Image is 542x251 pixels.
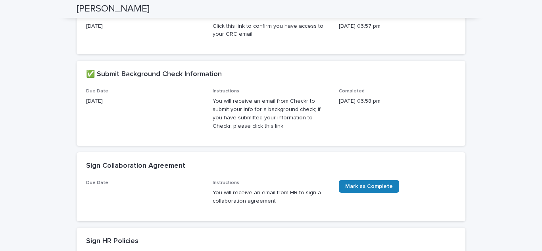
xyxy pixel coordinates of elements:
p: - [86,189,203,197]
p: Click this link to confirm you have access to your CRC email [213,22,330,39]
h2: [PERSON_NAME] [77,3,150,15]
p: [DATE] 03:58 pm [339,97,456,105]
span: Instructions [213,180,239,185]
h2: Sign Collaboration Agreement [86,162,185,171]
p: You will receive an email from Checkr to submit your info for a background check; if you have sub... [213,97,330,130]
span: Due Date [86,89,108,94]
h2: Sign HR Policies [86,237,138,246]
p: [DATE] 03:57 pm [339,22,456,31]
span: Due Date [86,180,108,185]
p: [DATE] [86,22,203,31]
h2: ✅ Submit Background Check Information [86,70,222,79]
span: Completed [339,89,365,94]
span: Mark as Complete [345,184,393,189]
span: Instructions [213,89,239,94]
a: Mark as Complete [339,180,399,193]
p: You will receive an email from HR to sign a collaboration agreement [213,189,330,205]
p: [DATE] [86,97,203,105]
